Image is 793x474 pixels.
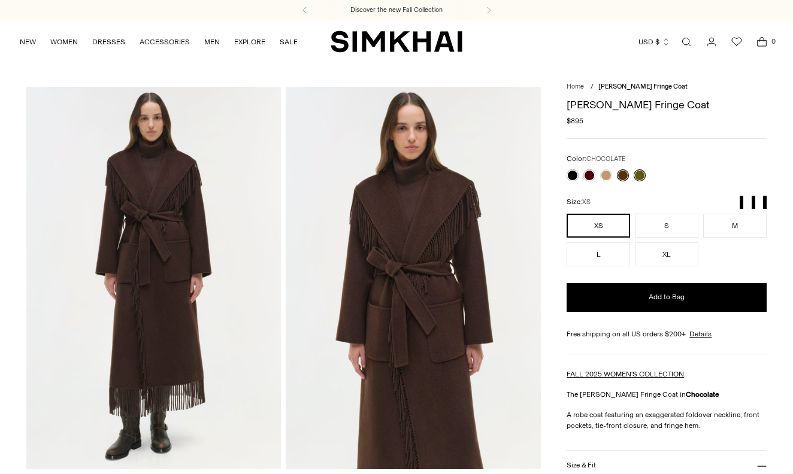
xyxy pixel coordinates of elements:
[567,329,767,339] div: Free shipping on all US orders $200+
[768,36,779,47] span: 0
[586,155,625,163] span: CHOCOLATE
[686,390,719,399] strong: Chocolate
[674,30,698,54] a: Open search modal
[567,461,595,469] h3: Size & Fit
[567,116,583,126] span: $895
[567,153,625,165] label: Color:
[567,196,591,208] label: Size:
[567,214,630,238] button: XS
[92,29,125,55] a: DRESSES
[140,29,190,55] a: ACCESSORIES
[350,5,443,15] a: Discover the new Fall Collection
[635,242,698,266] button: XL
[635,214,698,238] button: S
[26,87,281,469] img: Carrie Fringe Coat
[567,82,767,92] nav: breadcrumbs
[331,30,462,53] a: SIMKHAI
[567,242,630,266] button: L
[204,29,220,55] a: MEN
[280,29,298,55] a: SALE
[567,283,767,312] button: Add to Bag
[20,29,36,55] a: NEW
[591,82,594,92] div: /
[649,292,685,302] span: Add to Bag
[286,87,540,469] img: Carrie Fringe Coat
[567,409,767,431] p: A robe coat featuring an exaggerated foldover neckline, front pockets, tie-front closure, and fri...
[567,370,684,378] a: FALL 2025 WOMEN'S COLLECTION
[50,29,78,55] a: WOMEN
[567,99,767,110] h1: [PERSON_NAME] Fringe Coat
[725,30,749,54] a: Wishlist
[598,83,688,90] span: [PERSON_NAME] Fringe Coat
[750,30,774,54] a: Open cart modal
[582,198,591,206] span: XS
[567,389,767,400] p: The [PERSON_NAME] Fringe Coat in
[689,329,712,339] a: Details
[700,30,724,54] a: Go to the account page
[703,214,767,238] button: M
[234,29,265,55] a: EXPLORE
[638,29,670,55] button: USD $
[567,83,584,90] a: Home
